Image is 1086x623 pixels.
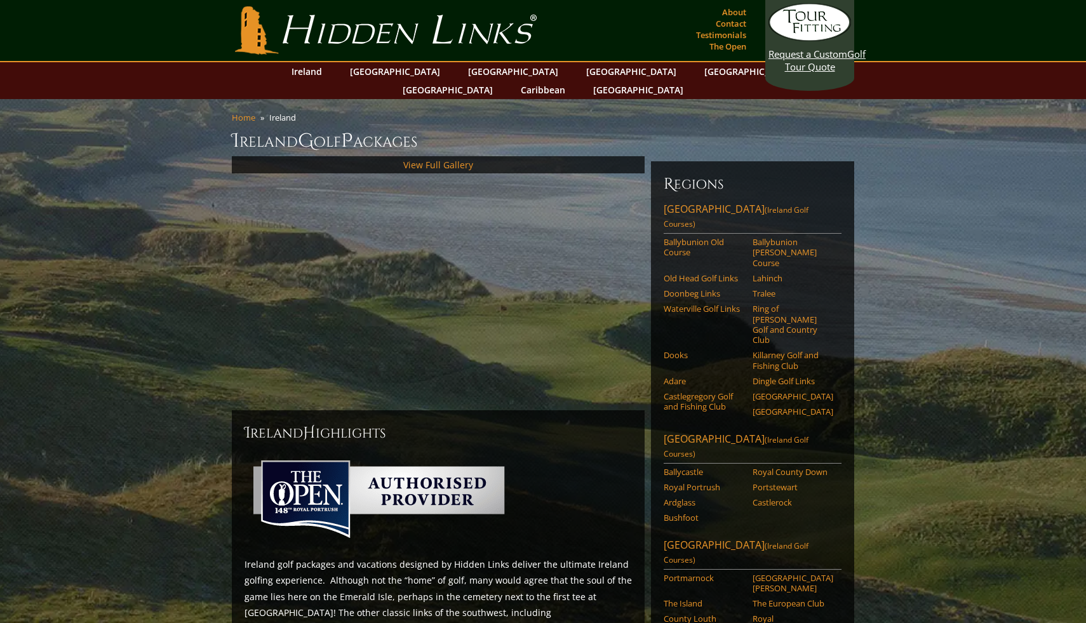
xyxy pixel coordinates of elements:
a: Tralee [753,288,833,298]
a: Old Head Golf Links [664,273,744,283]
span: (Ireland Golf Courses) [664,434,808,459]
a: Ballybunion [PERSON_NAME] Course [753,237,833,268]
a: Ballycastle [664,467,744,477]
a: Ireland [285,62,328,81]
a: Doonbeg Links [664,288,744,298]
a: The European Club [753,598,833,608]
span: (Ireland Golf Courses) [664,540,808,565]
a: Killarney Golf and Fishing Club [753,350,833,371]
a: Ardglass [664,497,744,507]
a: About [719,3,749,21]
a: [GEOGRAPHIC_DATA] [462,62,565,81]
a: [GEOGRAPHIC_DATA](Ireland Golf Courses) [664,202,841,234]
span: G [298,128,314,154]
a: [GEOGRAPHIC_DATA] [753,406,833,417]
a: Testimonials [693,26,749,44]
h6: Regions [664,174,841,194]
a: Ring of [PERSON_NAME] Golf and Country Club [753,304,833,345]
a: Lahinch [753,273,833,283]
a: [GEOGRAPHIC_DATA] [396,81,499,99]
span: H [303,423,316,443]
span: Request a Custom [768,48,847,60]
li: Ireland [269,112,301,123]
a: View Full Gallery [403,159,473,171]
a: Home [232,112,255,123]
a: [GEOGRAPHIC_DATA](Ireland Golf Courses) [664,538,841,570]
a: The Open [706,37,749,55]
a: Castlerock [753,497,833,507]
a: Contact [713,15,749,32]
a: Adare [664,376,744,386]
a: Request a CustomGolf Tour Quote [768,3,851,73]
h1: Ireland olf ackages [232,128,854,154]
a: [GEOGRAPHIC_DATA] [344,62,446,81]
a: Royal County Down [753,467,833,477]
a: Dooks [664,350,744,360]
a: Ballybunion Old Course [664,237,744,258]
h2: Ireland ighlights [245,423,632,443]
a: The Island [664,598,744,608]
a: Portmarnock [664,573,744,583]
a: [GEOGRAPHIC_DATA] [753,391,833,401]
a: Royal Portrush [664,482,744,492]
a: [GEOGRAPHIC_DATA][PERSON_NAME] [753,573,833,594]
a: Portstewart [753,482,833,492]
a: Castlegregory Golf and Fishing Club [664,391,744,412]
a: [GEOGRAPHIC_DATA] [587,81,690,99]
a: Waterville Golf Links [664,304,744,314]
a: Dingle Golf Links [753,376,833,386]
a: [GEOGRAPHIC_DATA](Ireland Golf Courses) [664,432,841,464]
a: Caribbean [514,81,572,99]
span: P [341,128,353,154]
a: [GEOGRAPHIC_DATA] [580,62,683,81]
a: Bushfoot [664,512,744,523]
a: [GEOGRAPHIC_DATA] [698,62,801,81]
